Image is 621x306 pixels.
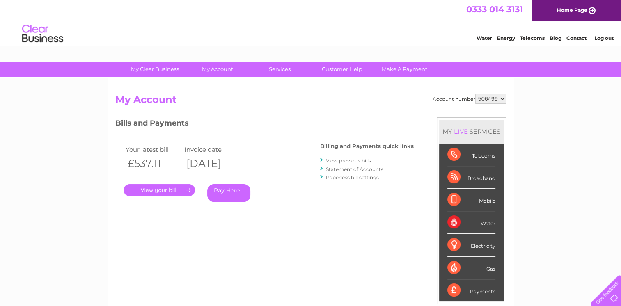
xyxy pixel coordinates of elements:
[115,94,506,110] h2: My Account
[320,143,414,149] h4: Billing and Payments quick links
[477,35,492,41] a: Water
[439,120,504,143] div: MY SERVICES
[447,211,495,234] div: Water
[447,166,495,189] div: Broadband
[520,35,545,41] a: Telecoms
[371,62,438,77] a: Make A Payment
[326,158,371,164] a: View previous bills
[447,279,495,301] div: Payments
[326,174,379,180] a: Paperless bill settings
[566,35,587,41] a: Contact
[182,144,241,155] td: Invoice date
[452,128,470,135] div: LIVE
[447,144,495,166] div: Telecoms
[246,62,314,77] a: Services
[22,21,64,46] img: logo.png
[447,234,495,256] div: Electricity
[466,4,523,14] a: 0333 014 3131
[121,62,189,77] a: My Clear Business
[550,35,561,41] a: Blog
[115,117,414,132] h3: Bills and Payments
[124,155,183,172] th: £537.11
[594,35,613,41] a: Log out
[183,62,251,77] a: My Account
[124,144,183,155] td: Your latest bill
[497,35,515,41] a: Energy
[308,62,376,77] a: Customer Help
[447,189,495,211] div: Mobile
[326,166,383,172] a: Statement of Accounts
[433,94,506,104] div: Account number
[447,257,495,279] div: Gas
[124,184,195,196] a: .
[182,155,241,172] th: [DATE]
[207,184,250,202] a: Pay Here
[117,5,505,40] div: Clear Business is a trading name of Verastar Limited (registered in [GEOGRAPHIC_DATA] No. 3667643...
